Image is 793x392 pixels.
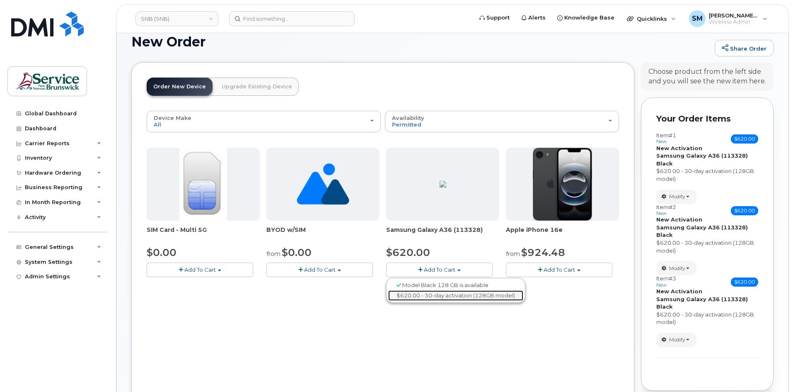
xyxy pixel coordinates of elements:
strong: Black [656,160,673,167]
button: Add To Cart [506,263,612,277]
span: Modify [669,265,685,272]
div: $620.00 - 30-day activation (128GB model) [656,167,758,183]
strong: New Activation [656,216,702,223]
span: Quicklinks [637,15,667,22]
img: 00D627D4-43E9-49B7-A367-2C99342E128C.jpg [179,148,227,221]
span: $620.00 [731,206,758,215]
strong: Black [656,303,673,310]
button: Availability Permitted [385,111,619,132]
a: Order New Device [147,78,213,96]
img: ED9FC9C2-4804-4D92-8A77-98887F1967E0.png [440,181,446,187]
button: Add To Cart [147,263,253,277]
span: SM [692,14,703,24]
div: Samsung Galaxy A36 (113328) [386,226,499,242]
small: from [266,250,280,258]
a: $620.00 - 30-day activation (128GB model) [388,290,523,301]
div: SIM Card - Multi 5G [147,226,260,242]
span: All [154,121,161,128]
span: Availability [392,114,424,121]
strong: Samsung Galaxy A36 (113328) [656,224,748,231]
img: no_image_found-2caef05468ed5679b831cfe6fc140e25e0c280774317ffc20a367ab7fd17291e.png [297,148,349,221]
div: $620.00 - 30-day activation (128GB model) [656,239,758,254]
div: BYOD w/SIM [266,226,380,242]
h3: Item [656,132,676,144]
a: Upgrade Existing Device [215,78,299,96]
span: Modify [669,193,685,200]
span: $0.00 [147,246,176,258]
span: Alerts [528,14,546,22]
a: SNB (SNB) [135,11,218,26]
button: Add To Cart [386,263,493,277]
strong: Samsung Galaxy A36 (113328) [656,296,748,302]
p: Your Order Items [656,113,758,125]
span: $924.48 [521,246,565,258]
small: from [506,250,520,258]
div: Slattery, Matthew (SNB) [683,10,773,27]
a: Knowledge Base [551,10,620,26]
strong: Black [656,231,673,238]
div: Choose product from the left side and you will see the new item here. [648,67,766,86]
div: $620.00 - 30-day activation (128GB model) [656,311,758,326]
a: Share Order [715,40,774,56]
span: Add To Cart [304,266,336,273]
span: [PERSON_NAME] (SNB) [709,12,759,19]
span: Support [486,14,510,22]
span: #3 [669,275,676,282]
button: Modify [656,333,696,347]
strong: New Activation [656,288,702,295]
strong: Samsung Galaxy A36 (113328) [656,152,748,159]
span: #2 [669,204,676,210]
input: Find something... [229,11,355,26]
span: Add To Cart [424,266,455,273]
span: Modify [669,336,685,343]
button: Add To Cart [266,263,373,277]
span: #1 [669,132,676,139]
small: new [656,282,667,288]
button: Device Make All [147,111,381,132]
span: Knowledge Base [564,14,614,22]
button: Modify [656,261,696,275]
span: Permitted [392,121,421,128]
span: Add To Cart [544,266,575,273]
span: $620.00 [731,278,758,287]
img: iphone16e.png [533,148,592,221]
a: Support [474,10,515,26]
span: Add To Cart [184,266,216,273]
h3: Item [656,204,676,216]
span: $0.00 [282,246,312,258]
a: Alerts [515,10,551,26]
div: Quicklinks [621,10,682,27]
h3: Item [656,275,676,287]
span: $620.00 [731,134,758,144]
button: Modify [656,190,696,204]
div: Apple iPhone 16e [506,226,619,242]
strong: New Activation [656,145,702,151]
small: new [656,139,667,144]
small: new [656,210,667,216]
span: Device Make [154,114,191,121]
span: Wireless Admin [709,19,759,25]
span: $620.00 [386,246,430,258]
h1: New Order [131,34,711,49]
span: Model Black 128 GB is available [402,282,488,288]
